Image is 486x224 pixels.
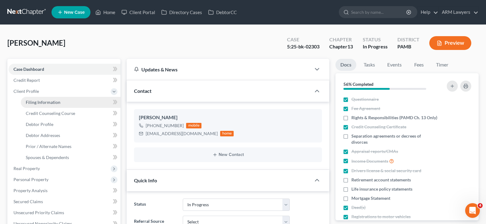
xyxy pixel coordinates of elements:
div: District [397,36,419,43]
a: Docs [335,59,356,71]
div: [EMAIL_ADDRESS][DOMAIN_NAME] [146,131,218,137]
a: Tasks [359,59,380,71]
span: Spouses & Dependents [26,155,69,160]
span: Registrations to motor vehicles [351,214,411,220]
span: Credit Report [13,78,40,83]
button: New Contact [139,152,317,157]
a: Client Portal [118,7,158,18]
div: Chapter [329,36,353,43]
span: [PERSON_NAME] [7,38,65,47]
span: Personal Property [13,177,48,182]
a: Fees [409,59,429,71]
span: New Case [64,10,85,15]
span: Contact [134,88,151,94]
div: Chapter [329,43,353,50]
div: Status [363,36,388,43]
span: Credit Counseling Certificate [351,124,406,130]
a: Debtor Profile [21,119,121,130]
span: 13 [347,44,353,49]
a: Debtor Addresses [21,130,121,141]
a: Credit Report [9,75,121,86]
a: Home [92,7,118,18]
a: ARM Lawyers [439,7,478,18]
span: Client Profile [13,89,39,94]
span: Debtor Addresses [26,133,60,138]
span: Filing Information [26,100,60,105]
span: Questionnaire [351,96,379,102]
label: Status [131,199,179,211]
a: Property Analysis [9,185,121,196]
span: Drivers license & social security card [351,168,421,174]
span: Property Analysis [13,188,48,193]
span: Secured Claims [13,199,43,204]
input: Search by name... [351,6,407,18]
div: mobile [186,123,201,128]
div: Updates & News [134,66,304,73]
span: Real Property [13,166,40,171]
button: Preview [429,36,471,50]
span: Separation agreements or decrees of divorces [351,133,438,145]
span: Credit Counseling Course [26,111,75,116]
a: Directory Cases [158,7,205,18]
a: Credit Counseling Course [21,108,121,119]
strong: 56% Completed [343,82,373,87]
a: Prior / Alternate Names [21,141,121,152]
a: Unsecured Priority Claims [9,207,121,218]
a: DebtorCC [205,7,240,18]
a: Timer [431,59,453,71]
div: PAMB [397,43,419,50]
a: Events [382,59,407,71]
div: 5:25-bk-02303 [287,43,320,50]
span: Rights & Responsibilities (PAMD Ch. 13 Only) [351,115,437,121]
span: 4 [478,203,483,208]
a: Filing Information [21,97,121,108]
span: Deed(s) [351,204,365,211]
a: Spouses & Dependents [21,152,121,163]
iframe: Intercom live chat [465,203,480,218]
div: Case [287,36,320,43]
span: Retirement account statements [351,177,411,183]
a: Secured Claims [9,196,121,207]
span: Prior / Alternate Names [26,144,71,149]
div: In Progress [363,43,388,50]
span: Unsecured Priority Claims [13,210,64,215]
span: Appraisal reports/CMAs [351,148,398,154]
span: Case Dashboard [13,66,44,72]
span: Debtor Profile [26,122,53,127]
div: home [220,131,234,136]
div: [PHONE_NUMBER] [146,123,184,129]
a: Case Dashboard [9,64,121,75]
div: [PERSON_NAME] [139,114,317,121]
span: Mortgage Statement [351,195,390,201]
span: Life insurance policy statements [351,186,412,192]
span: Quick Info [134,177,157,183]
a: Help [418,7,438,18]
span: Income Documents [351,158,388,164]
span: Fee Agreement [351,105,380,112]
